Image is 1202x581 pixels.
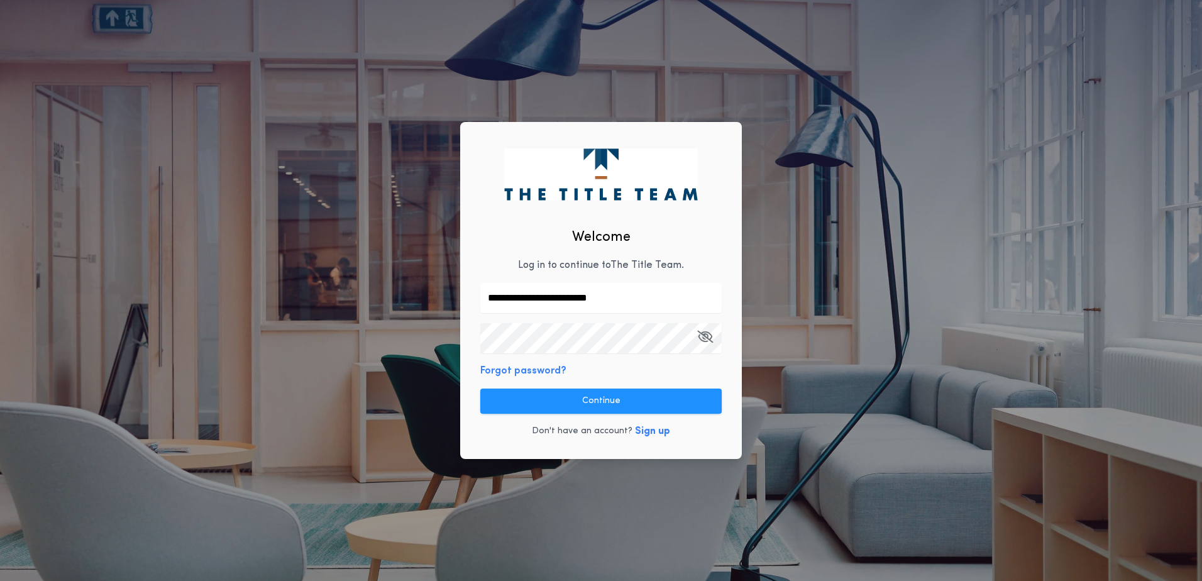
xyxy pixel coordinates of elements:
[504,148,697,200] img: logo
[480,363,566,379] button: Forgot password?
[532,425,632,438] p: Don't have an account?
[572,227,631,248] h2: Welcome
[635,424,670,439] button: Sign up
[480,389,722,414] button: Continue
[518,258,684,273] p: Log in to continue to The Title Team .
